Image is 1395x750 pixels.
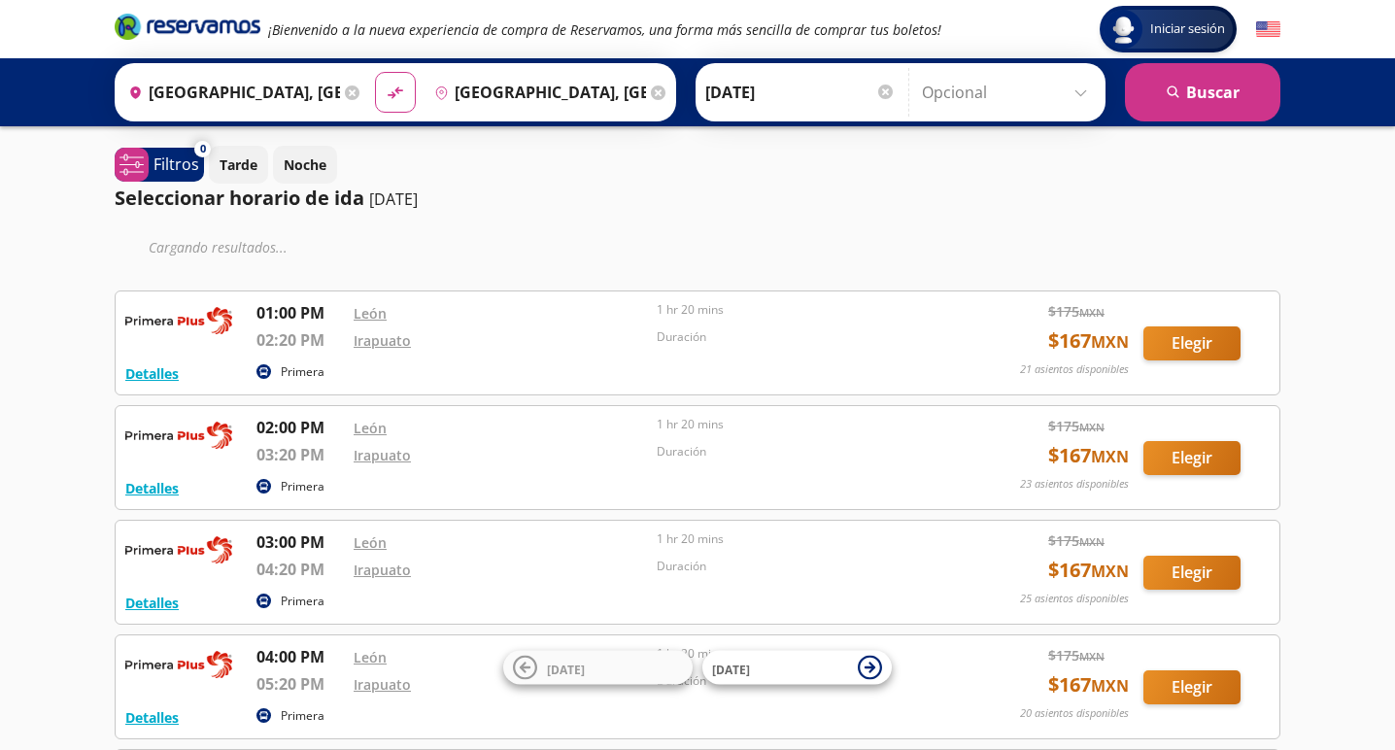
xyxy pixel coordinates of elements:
[115,184,364,213] p: Seleccionar horario de ida
[115,12,260,41] i: Brand Logo
[1020,705,1129,722] p: 20 asientos disponibles
[369,187,418,211] p: [DATE]
[268,20,941,39] em: ¡Bienvenido a la nueva experiencia de compra de Reservamos, una forma más sencilla de comprar tus...
[125,593,179,613] button: Detalles
[115,148,204,182] button: 0Filtros
[547,661,585,677] span: [DATE]
[657,416,950,433] p: 1 hr 20 mins
[220,154,257,175] p: Tarde
[256,530,344,554] p: 03:00 PM
[1048,416,1105,436] span: $ 175
[354,648,387,666] a: León
[256,645,344,668] p: 04:00 PM
[1020,361,1129,378] p: 21 asientos disponibles
[256,416,344,439] p: 02:00 PM
[281,593,324,610] p: Primera
[256,443,344,466] p: 03:20 PM
[922,68,1096,117] input: Opcional
[1048,301,1105,322] span: $ 175
[1020,476,1129,493] p: 23 asientos disponibles
[1091,446,1129,467] small: MXN
[354,561,411,579] a: Irapuato
[1256,17,1280,42] button: English
[256,328,344,352] p: 02:20 PM
[354,419,387,437] a: León
[354,304,387,323] a: León
[1048,670,1129,699] span: $ 167
[657,328,950,346] p: Duración
[503,651,693,685] button: [DATE]
[712,661,750,677] span: [DATE]
[426,68,646,117] input: Buscar Destino
[200,141,206,157] span: 0
[281,707,324,725] p: Primera
[657,558,950,575] p: Duración
[1079,420,1105,434] small: MXN
[657,443,950,460] p: Duración
[1079,534,1105,549] small: MXN
[256,301,344,324] p: 01:00 PM
[1125,63,1280,121] button: Buscar
[1091,675,1129,697] small: MXN
[125,363,179,384] button: Detalles
[125,301,232,340] img: RESERVAMOS
[209,146,268,184] button: Tarde
[1048,530,1105,551] span: $ 175
[1143,670,1241,704] button: Elegir
[1143,326,1241,360] button: Elegir
[284,154,326,175] p: Noche
[1020,591,1129,607] p: 25 asientos disponibles
[1048,326,1129,356] span: $ 167
[125,530,232,569] img: RESERVAMOS
[149,238,288,256] em: Cargando resultados ...
[1143,441,1241,475] button: Elegir
[125,707,179,728] button: Detalles
[354,675,411,694] a: Irapuato
[354,331,411,350] a: Irapuato
[657,301,950,319] p: 1 hr 20 mins
[125,645,232,684] img: RESERVAMOS
[1079,305,1105,320] small: MXN
[115,12,260,47] a: Brand Logo
[705,68,896,117] input: Elegir Fecha
[657,530,950,548] p: 1 hr 20 mins
[256,672,344,696] p: 05:20 PM
[1142,19,1233,39] span: Iniciar sesión
[354,446,411,464] a: Irapuato
[1091,561,1129,582] small: MXN
[657,645,950,663] p: 1 hr 20 mins
[153,153,199,176] p: Filtros
[125,416,232,455] img: RESERVAMOS
[1048,556,1129,585] span: $ 167
[1091,331,1129,353] small: MXN
[281,363,324,381] p: Primera
[1079,649,1105,664] small: MXN
[120,68,340,117] input: Buscar Origen
[125,478,179,498] button: Detalles
[1048,645,1105,665] span: $ 175
[256,558,344,581] p: 04:20 PM
[1143,556,1241,590] button: Elegir
[702,651,892,685] button: [DATE]
[1048,441,1129,470] span: $ 167
[354,533,387,552] a: León
[273,146,337,184] button: Noche
[281,478,324,495] p: Primera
